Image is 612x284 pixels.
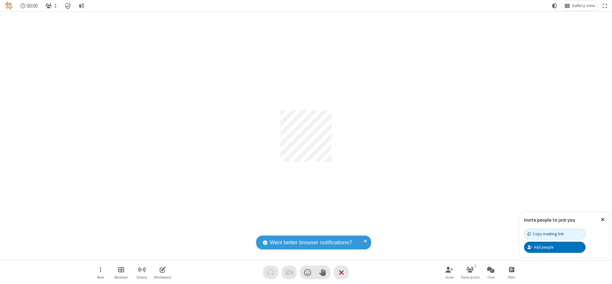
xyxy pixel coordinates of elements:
div: Timer [18,1,40,10]
button: Close popover [596,212,609,227]
button: Open chat [481,263,500,281]
button: Raise hand [315,266,331,279]
button: End or leave meeting [334,266,349,279]
span: Invite [445,275,454,279]
span: Polls [508,275,515,279]
span: More [97,275,104,279]
span: Stream [136,275,147,279]
button: Change layout [562,1,598,10]
button: Open shared whiteboard [153,263,172,281]
span: Whiteboard [154,275,171,279]
button: Manage Breakout Rooms [112,263,131,281]
button: Using system theme [550,1,560,10]
button: Add people [524,242,586,253]
button: Open menu [91,263,110,281]
button: Invite participants (Alt+I) [440,263,459,281]
label: Invite people to join you [524,217,575,223]
span: 00:00 [26,3,38,9]
button: Send a reaction [300,266,315,279]
div: Meeting details Encryption enabled [62,1,74,10]
div: Copy meeting link [528,231,564,237]
button: Audio problem - check your Internet connection or call by phone [263,266,278,279]
button: Video [281,266,297,279]
span: Gallery view [572,3,595,8]
span: Participants [461,275,480,279]
span: 1 [54,3,57,9]
span: Chat [487,275,495,279]
span: Breakout [114,275,128,279]
img: QA Selenium DO NOT DELETE OR CHANGE [5,2,13,10]
button: Start streaming [132,263,151,281]
button: Fullscreen [600,1,610,10]
button: Open participant list [43,1,59,10]
button: Open poll [502,263,521,281]
span: Want better browser notifications? [270,239,352,247]
button: Open participant list [461,263,480,281]
div: 1 [473,263,478,269]
button: Conversation [76,1,86,10]
button: Copy meeting link [524,229,586,239]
